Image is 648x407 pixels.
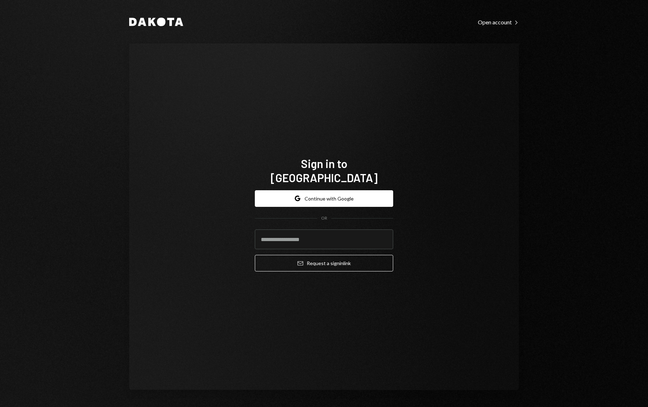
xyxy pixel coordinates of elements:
[255,255,393,271] button: Request a signinlink
[255,190,393,207] button: Continue with Google
[321,215,327,221] div: OR
[255,156,393,185] h1: Sign in to [GEOGRAPHIC_DATA]
[478,18,519,26] a: Open account
[478,19,519,26] div: Open account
